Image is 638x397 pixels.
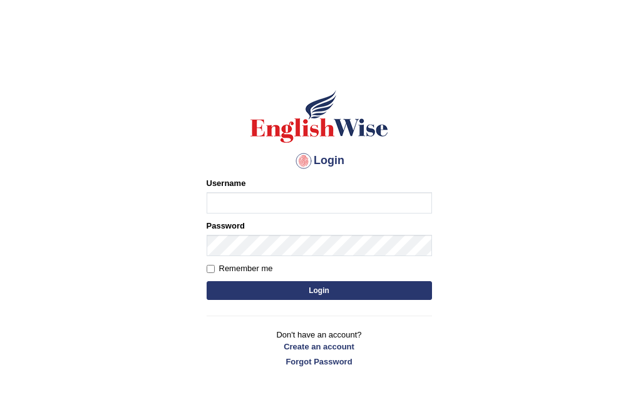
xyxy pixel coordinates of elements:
label: Password [207,220,245,232]
p: Don't have an account? [207,329,432,368]
button: Login [207,281,432,300]
label: Remember me [207,262,273,275]
label: Username [207,177,246,189]
a: Create an account [207,341,432,353]
img: Logo of English Wise sign in for intelligent practice with AI [248,88,391,145]
input: Remember me [207,265,215,273]
a: Forgot Password [207,356,432,368]
h4: Login [207,151,432,171]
